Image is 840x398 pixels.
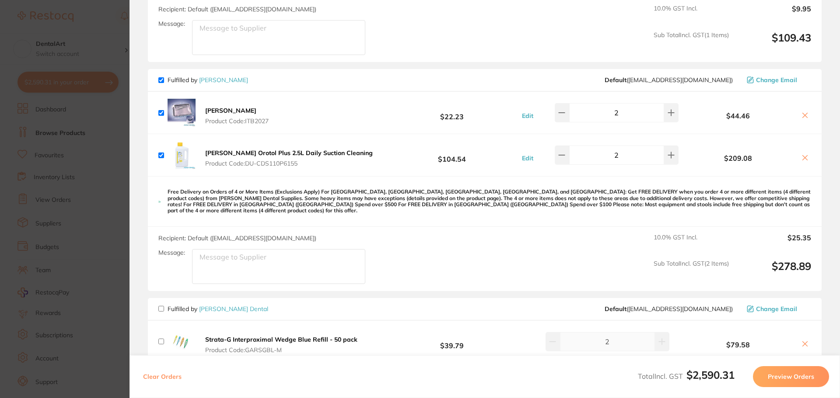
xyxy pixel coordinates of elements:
span: Recipient: Default ( [EMAIL_ADDRESS][DOMAIN_NAME] ) [158,5,316,13]
p: Free Delivery on Orders of 4 or More Items (Exclusions Apply) For [GEOGRAPHIC_DATA], [GEOGRAPHIC_... [168,189,811,214]
span: Total Incl. GST [638,372,735,381]
img: YWR4MjYyZw [168,328,196,356]
span: Product Code: DU-CDS110P6155 [205,160,373,167]
b: $104.54 [387,147,517,163]
span: Product Code: GARSGBL-M [205,346,357,353]
b: Default [605,76,626,84]
span: Sub Total Incl. GST ( 1 Items) [654,31,729,55]
b: [PERSON_NAME] [205,107,256,114]
button: Preview Orders [753,366,829,387]
p: Fulfilled by [168,76,248,83]
button: Change Email [744,76,811,84]
span: Product Code: ITB2027 [205,118,269,125]
button: Edit [519,112,536,120]
output: $9.95 [736,5,811,24]
b: $2,590.31 [686,368,735,381]
span: sales@piksters.com [605,305,733,312]
span: Change Email [756,305,797,312]
a: [PERSON_NAME] Dental [199,305,268,313]
b: $39.79 [387,333,517,350]
button: Change Email [744,305,811,313]
a: [PERSON_NAME] [199,76,248,84]
button: Strata-G Interproximal Wedge Blue Refill - 50 pack Product Code:GARSGBL-M [203,336,360,354]
b: [PERSON_NAME] Orotol Plus 2.5L Daily Suction Cleaning [205,149,373,157]
label: Message: [158,249,185,256]
b: $44.46 [681,112,795,120]
b: Strata-G Interproximal Wedge Blue Refill - 50 pack [205,336,357,343]
label: Message: [158,20,185,28]
p: Fulfilled by [168,305,268,312]
button: [PERSON_NAME] Product Code:ITB2027 [203,107,271,125]
button: Clear Orders [140,366,184,387]
span: Sub Total Incl. GST ( 2 Items) [654,260,729,284]
output: $278.89 [736,260,811,284]
b: $22.23 [387,105,517,121]
span: 10.0 % GST Incl. [654,234,729,253]
img: NXc0ZGM0dQ [168,99,196,127]
span: Change Email [756,76,797,83]
img: M2p4a2d1cA [168,141,196,169]
span: Recipient: Default ( [EMAIL_ADDRESS][DOMAIN_NAME] ) [158,234,316,242]
output: $109.43 [736,31,811,55]
span: 10.0 % GST Incl. [654,5,729,24]
span: save@adamdental.com.au [605,76,733,83]
b: $209.08 [681,154,795,162]
b: Default [605,305,626,313]
button: Edit [519,154,536,162]
output: $25.35 [736,234,811,253]
b: $79.58 [681,341,795,349]
button: [PERSON_NAME] Orotol Plus 2.5L Daily Suction Cleaning Product Code:DU-CDS110P6155 [203,149,375,167]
